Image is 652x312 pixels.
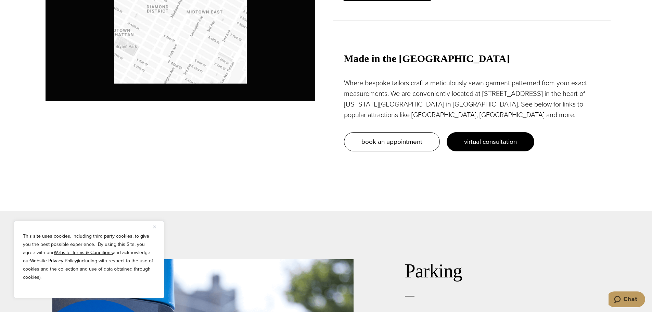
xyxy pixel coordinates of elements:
img: Close [153,225,156,228]
a: Website Privacy Policy [30,257,77,264]
h2: Parking [405,259,600,283]
strong: Made in the [GEOGRAPHIC_DATA] [344,53,510,64]
button: Close [153,223,161,231]
p: This site uses cookies, including third party cookies, to give you the best possible experience. ... [23,232,155,282]
a: virtual consultation [447,132,534,151]
p: Where bespoke tailors craft a meticulously sewn garment patterned from your exact measurements. W... [344,78,600,120]
iframe: Opens a widget where you can chat to one of our agents [609,291,645,309]
a: book an appointment [344,132,440,151]
span: book an appointment [361,137,422,147]
a: Website Terms & Conditions [54,249,113,256]
span: virtual consultation [464,137,517,147]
